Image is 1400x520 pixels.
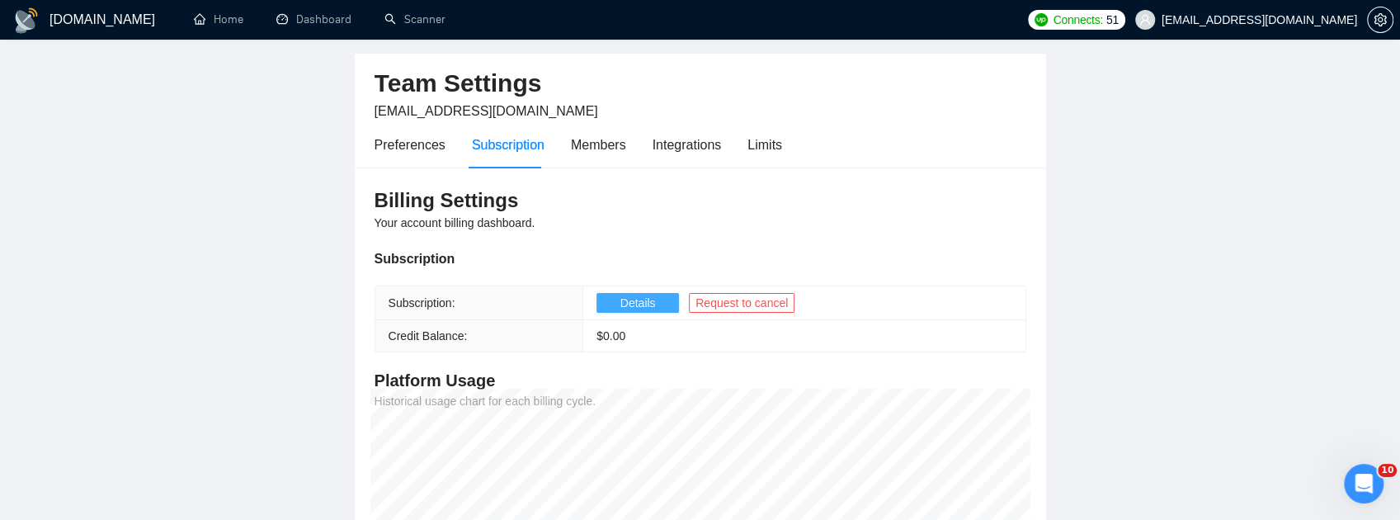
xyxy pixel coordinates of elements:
div: Limits [747,135,782,155]
div: Subscription [472,135,544,155]
a: homeHome [194,12,243,26]
h4: Platform Usage [375,369,1026,392]
div: Subscription [375,248,1026,269]
span: Your account billing dashboard. [375,216,535,229]
div: Preferences [375,135,445,155]
a: searchScanner [384,12,445,26]
span: $ 0.00 [596,329,625,343]
span: 10 [1378,464,1397,477]
img: upwork-logo.png [1035,13,1048,26]
span: Credit Balance: [389,329,468,343]
button: Details [596,293,679,313]
span: Details [620,294,656,312]
div: Integrations [653,135,722,155]
iframe: Intercom live chat [1344,464,1384,503]
span: user [1139,14,1151,26]
img: logo [13,7,40,34]
div: Members [571,135,626,155]
h2: Team Settings [375,67,1026,101]
span: setting [1368,13,1393,26]
span: Subscription: [389,296,455,310]
h3: Billing Settings [375,187,1026,214]
button: setting [1367,7,1393,33]
a: setting [1367,13,1393,26]
span: Connects: [1053,11,1102,29]
a: dashboardDashboard [276,12,351,26]
span: [EMAIL_ADDRESS][DOMAIN_NAME] [375,104,598,118]
span: Request to cancel [695,294,788,312]
button: Request to cancel [689,293,794,313]
span: 51 [1106,11,1119,29]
